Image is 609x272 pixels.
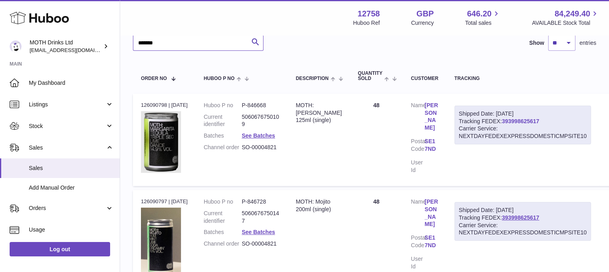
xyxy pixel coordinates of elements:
span: [EMAIL_ADDRESS][DOMAIN_NAME] [30,47,118,53]
span: entries [579,39,596,47]
div: 126090797 | [DATE] [141,198,188,205]
a: 84,249.40 AVAILABLE Stock Total [532,8,599,27]
dt: Channel order [204,240,242,248]
span: 84,249.40 [555,8,590,19]
img: 127581694602485.png [141,111,181,173]
dt: Batches [204,132,242,140]
div: Customer [411,76,438,81]
a: Log out [10,242,110,256]
div: Currency [411,19,434,27]
a: 393998625617 [502,214,539,221]
strong: 12758 [358,8,380,19]
a: See Batches [242,132,275,139]
span: Listings [29,101,105,108]
a: See Batches [242,229,275,235]
a: 393998625617 [502,118,539,124]
dt: Current identifier [204,210,242,225]
div: Carrier Service: NEXTDAYFEDEXEXPRESSDOMESTICMPSITE10 [459,222,587,237]
div: Huboo Ref [353,19,380,27]
dt: Batches [204,228,242,236]
div: 126090798 | [DATE] [141,102,188,109]
dd: 5060676750147 [242,210,280,225]
a: [PERSON_NAME] [424,198,438,228]
div: Shipped Date: [DATE] [459,206,587,214]
dt: Postal Code [411,138,424,155]
div: Carrier Service: NEXTDAYFEDEXEXPRESSDOMESTICMPSITE10 [459,125,587,140]
span: Add Manual Order [29,184,114,192]
dt: User Id [411,255,424,270]
label: Show [529,39,544,47]
span: Sales [29,164,114,172]
a: SE1 7ND [424,138,438,153]
span: My Dashboard [29,79,114,87]
span: Usage [29,226,114,234]
a: SE1 7ND [424,234,438,249]
div: MOTH: [PERSON_NAME] 125ml (single) [296,102,342,124]
dt: Name [411,198,424,230]
span: Total sales [465,19,500,27]
span: 646.20 [467,8,491,19]
dt: Huboo P no [204,198,242,206]
dd: P-846728 [242,198,280,206]
div: MOTH Drinks Ltd [30,39,102,54]
span: Order No [141,76,167,81]
div: Tracking FEDEX: [454,202,591,241]
dd: SO-00004821 [242,144,280,151]
div: Tracking FEDEX: [454,106,591,145]
span: AVAILABLE Stock Total [532,19,599,27]
span: Huboo P no [204,76,235,81]
div: MOTH: Mojito 200ml (single) [296,198,342,213]
dt: Postal Code [411,234,424,251]
img: orders@mothdrinks.com [10,40,22,52]
dd: SO-00004821 [242,240,280,248]
dt: Current identifier [204,113,242,128]
span: Orders [29,204,105,212]
td: 48 [350,94,403,186]
div: Shipped Date: [DATE] [459,110,587,118]
span: Description [296,76,329,81]
dt: User Id [411,159,424,174]
a: [PERSON_NAME] [424,102,438,132]
span: Quantity Sold [358,71,382,81]
dt: Channel order [204,144,242,151]
div: Tracking [454,76,591,81]
span: Stock [29,122,105,130]
a: 646.20 Total sales [465,8,500,27]
dt: Name [411,102,424,134]
dt: Huboo P no [204,102,242,109]
span: Sales [29,144,105,152]
strong: GBP [416,8,434,19]
dd: P-846668 [242,102,280,109]
dd: 5060676750109 [242,113,280,128]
